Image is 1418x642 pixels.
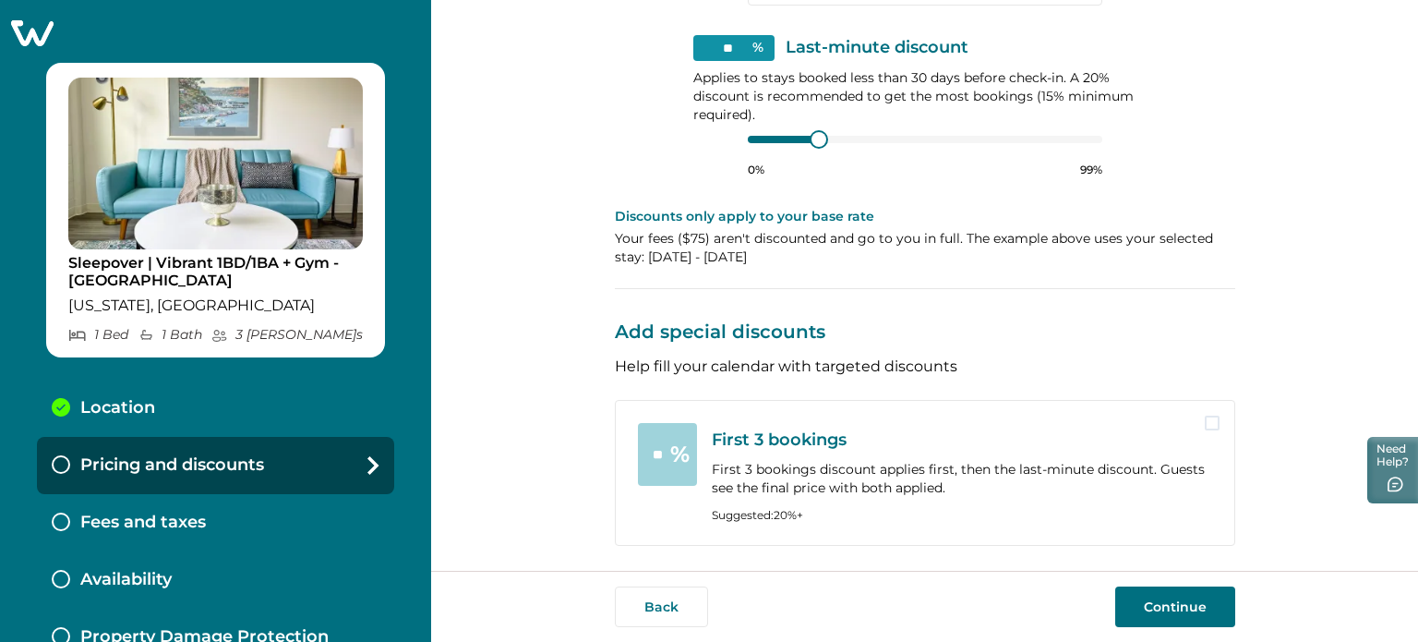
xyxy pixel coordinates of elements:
[615,288,1235,345] p: Add special discounts
[80,513,206,533] p: Fees and taxes
[712,427,1212,453] p: First 3 bookings
[615,587,708,627] button: Back
[80,570,172,590] p: Availability
[786,39,968,57] p: Last-minute discount
[211,327,363,343] p: 3 [PERSON_NAME] s
[138,327,202,343] p: 1 Bath
[712,508,1212,523] p: Suggested: 20 %+
[615,207,1235,225] p: Discounts only apply to your base rate
[68,327,128,343] p: 1 Bed
[68,297,363,315] p: [US_STATE], [GEOGRAPHIC_DATA]
[748,163,764,177] p: 0%
[615,229,1235,266] p: Your fees ( $75 ) aren't discounted and go to you in full. The example above uses your selected s...
[68,78,363,249] img: propertyImage_Sleepover | Vibrant 1BD/1BA + Gym - Cincinnati
[712,460,1212,497] p: First 3 bookings discount applies first, then the last-minute discount. Guests see the final pric...
[1080,163,1102,177] p: 99%
[1115,587,1235,627] button: Continue
[80,455,264,476] p: Pricing and discounts
[68,254,363,290] p: Sleepover | Vibrant 1BD/1BA + Gym - [GEOGRAPHIC_DATA]
[80,398,155,418] p: Location
[615,356,1235,378] p: Help fill your calendar with targeted discounts
[693,68,1157,124] p: Applies to stays booked less than 30 days before check-in. A 20% discount is recommended to get t...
